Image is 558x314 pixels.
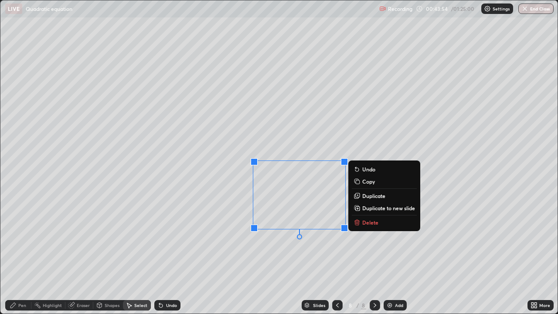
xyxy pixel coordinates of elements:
[26,5,72,12] p: Quadratic equation
[313,303,325,307] div: Slides
[352,217,417,228] button: Delete
[77,303,90,307] div: Eraser
[493,7,510,11] p: Settings
[18,303,26,307] div: Pen
[105,303,119,307] div: Shapes
[352,176,417,187] button: Copy
[361,301,366,309] div: 8
[362,219,378,226] p: Delete
[539,303,550,307] div: More
[395,303,403,307] div: Add
[518,3,554,14] button: End Class
[352,191,417,201] button: Duplicate
[379,5,386,12] img: recording.375f2c34.svg
[484,5,491,12] img: class-settings-icons
[43,303,62,307] div: Highlight
[521,5,528,12] img: end-class-cross
[362,192,385,199] p: Duplicate
[352,164,417,174] button: Undo
[388,6,412,12] p: Recording
[362,205,415,212] p: Duplicate to new slide
[352,203,417,213] button: Duplicate to new slide
[346,303,355,308] div: 8
[134,303,147,307] div: Select
[362,166,375,173] p: Undo
[166,303,177,307] div: Undo
[8,5,20,12] p: LIVE
[357,303,359,308] div: /
[362,178,375,185] p: Copy
[386,302,393,309] img: add-slide-button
